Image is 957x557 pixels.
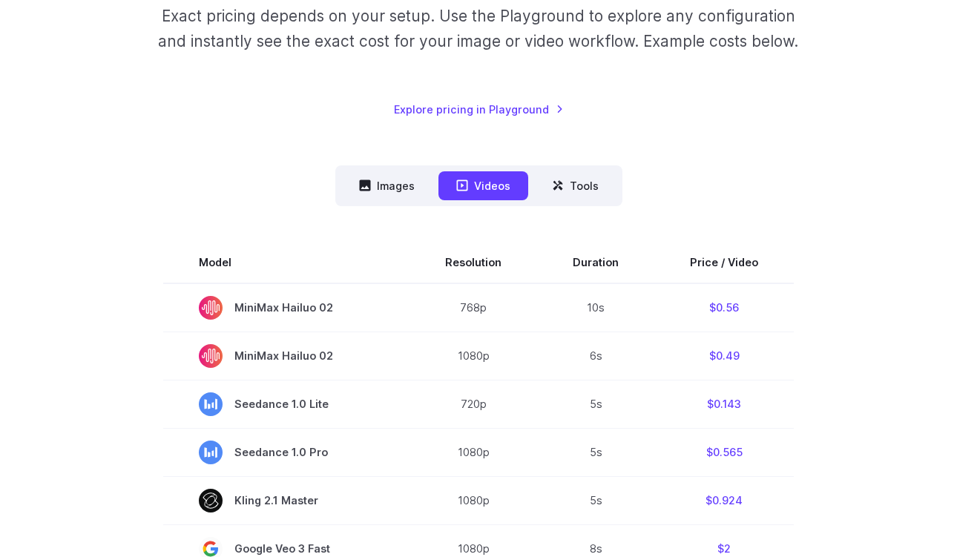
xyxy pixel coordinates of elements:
span: Seedance 1.0 Lite [199,392,374,416]
td: $0.49 [654,332,794,380]
td: 1080p [410,429,537,477]
td: 1080p [410,477,537,525]
button: Images [341,171,433,200]
td: 768p [410,283,537,332]
th: Duration [537,242,654,283]
td: 1080p [410,332,537,380]
th: Resolution [410,242,537,283]
span: MiniMax Hailuo 02 [199,344,374,368]
td: 10s [537,283,654,332]
td: $0.56 [654,283,794,332]
p: Exact pricing depends on your setup. Use the Playground to explore any configuration and instantl... [156,4,800,53]
button: Videos [438,171,528,200]
a: Explore pricing in Playground [394,101,564,118]
td: $0.565 [654,429,794,477]
span: Kling 2.1 Master [199,489,374,512]
th: Price / Video [654,242,794,283]
td: 5s [537,380,654,429]
td: 6s [537,332,654,380]
span: MiniMax Hailuo 02 [199,296,374,320]
td: 5s [537,429,654,477]
th: Model [163,242,410,283]
td: 5s [537,477,654,525]
td: $0.924 [654,477,794,525]
td: $0.143 [654,380,794,429]
td: 720p [410,380,537,429]
span: Seedance 1.0 Pro [199,441,374,464]
button: Tools [534,171,616,200]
